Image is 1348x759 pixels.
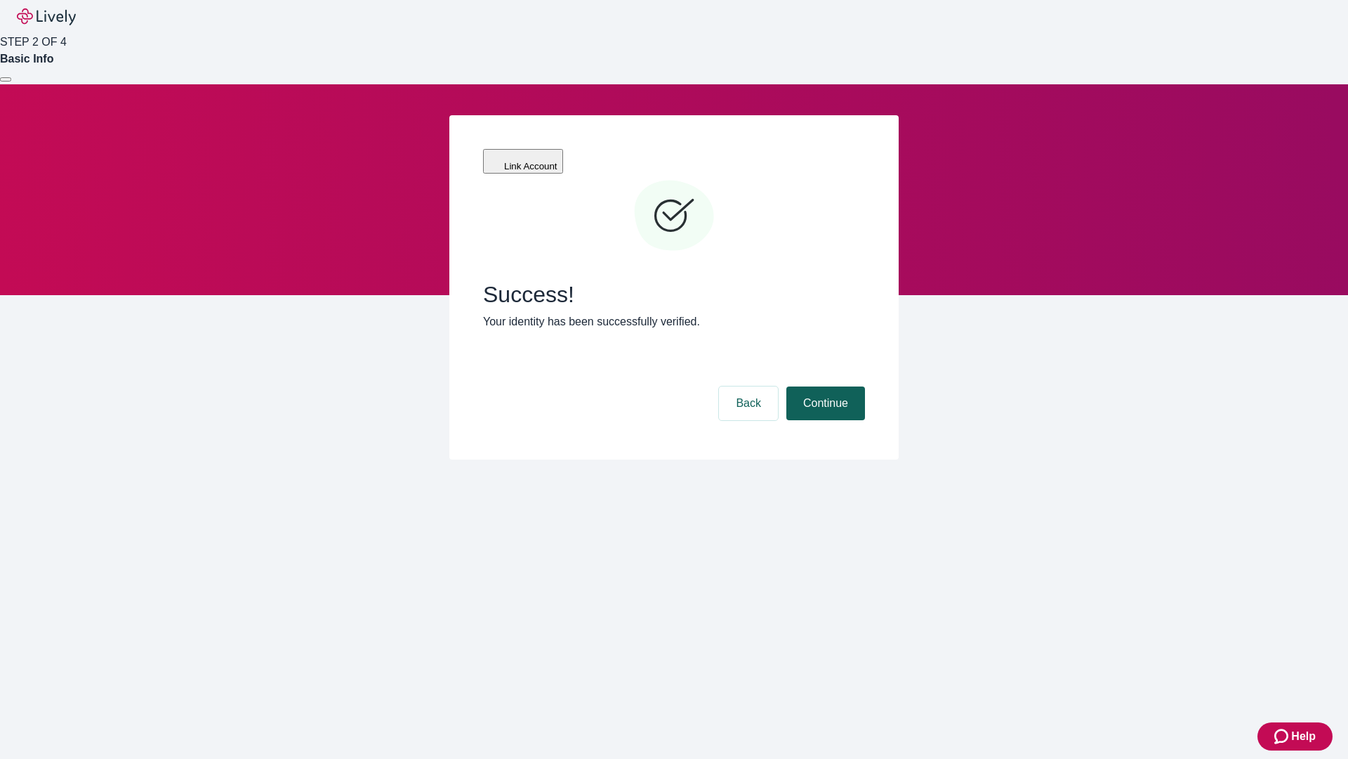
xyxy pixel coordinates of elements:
svg: Zendesk support icon [1274,728,1291,745]
img: Lively [17,8,76,25]
button: Continue [786,387,865,420]
span: Success! [483,281,865,308]
button: Zendesk support iconHelp [1257,722,1333,751]
svg: Checkmark icon [632,174,716,259]
span: Help [1291,728,1316,745]
button: Back [719,387,778,420]
button: Link Account [483,149,563,174]
p: Your identity has been successfully verified. [483,313,865,330]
